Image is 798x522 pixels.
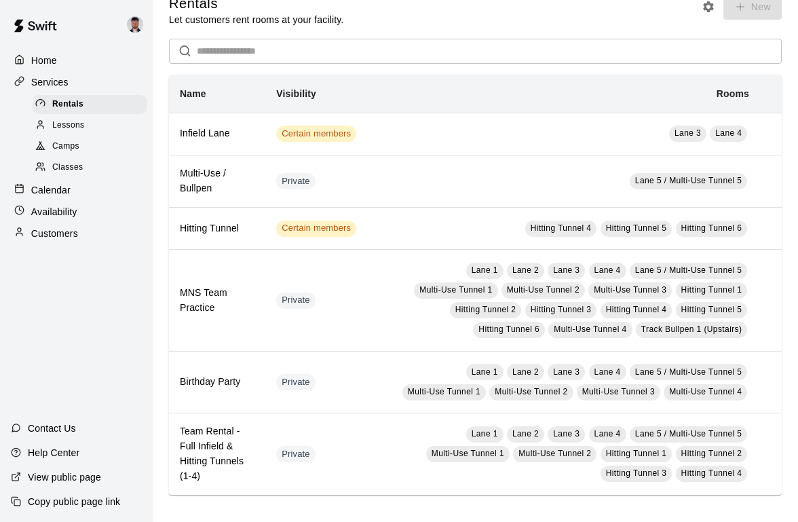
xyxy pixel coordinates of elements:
h6: Team Rental - Full Infield & Hitting Tunnels (1-4) [180,424,254,484]
h6: MNS Team Practice [180,286,254,316]
span: Lane 2 [512,429,539,439]
span: Lane 5 / Multi-Use Tunnel 5 [635,367,742,377]
a: Classes [33,157,153,179]
span: Lane 1 [472,367,498,377]
span: Lane 4 [715,128,742,138]
span: Lane 1 [472,265,498,275]
p: Services [31,75,69,89]
span: Multi-Use Tunnel 4 [669,387,742,396]
span: Hitting Tunnel 6 [681,223,742,233]
a: Services [11,72,142,92]
span: Private [276,175,316,188]
a: Customers [11,223,142,244]
span: Multi-Use Tunnel 2 [495,387,567,396]
b: Visibility [276,88,316,99]
span: Multi-Use Tunnel 1 [408,387,480,396]
a: Calendar [11,180,142,200]
p: Calendar [31,183,71,197]
span: Lane 5 / Multi-Use Tunnel 5 [635,176,742,185]
a: Lessons [33,115,153,136]
span: Hitting Tunnel 2 [681,449,742,458]
span: Lane 5 / Multi-Use Tunnel 5 [635,265,742,275]
span: Multi-Use Tunnel 1 [432,449,504,458]
a: Rentals [33,94,153,115]
p: View public page [28,470,101,484]
div: Jake Owens [124,11,153,38]
span: Hitting Tunnel 2 [455,305,516,314]
p: Help Center [28,446,79,460]
span: Lane 5 / Multi-Use Tunnel 5 [635,429,742,439]
span: Lane 2 [512,265,539,275]
span: Hitting Tunnel 1 [606,449,667,458]
span: Lessons [52,119,85,132]
div: Rentals [33,95,147,114]
span: Multi-Use Tunnel 4 [554,324,626,334]
a: Home [11,50,142,71]
span: Certain members [276,222,356,235]
span: Multi-Use Tunnel 3 [594,285,666,295]
span: Multi-Use Tunnel 3 [582,387,655,396]
p: Availability [31,205,77,219]
span: Lane 3 [553,265,579,275]
span: Lane 3 [553,429,579,439]
a: Camps [33,136,153,157]
span: Classes [52,161,83,174]
div: Camps [33,137,147,156]
span: Camps [52,140,79,153]
span: Hitting Tunnel 4 [531,223,592,233]
p: Contact Us [28,422,76,435]
span: Multi-Use Tunnel 2 [518,449,591,458]
span: Rentals [52,98,83,111]
span: Lane 1 [472,429,498,439]
span: Hitting Tunnel 3 [531,305,592,314]
span: Private [276,448,316,461]
span: Hitting Tunnel 5 [681,305,742,314]
p: Let customers rent rooms at your facility. [169,13,343,26]
p: Customers [31,227,78,240]
b: Rooms [717,88,749,99]
div: Lessons [33,116,147,135]
h6: Infield Lane [180,126,254,141]
div: This service is hidden, and can only be accessed via a direct link [276,173,316,189]
span: Private [276,376,316,389]
span: Lane 2 [512,367,539,377]
span: Hitting Tunnel 4 [681,468,742,478]
span: Lane 3 [553,367,579,377]
div: Classes [33,158,147,177]
span: Lane 4 [594,265,621,275]
h6: Hitting Tunnel [180,221,254,236]
span: Lane 4 [594,429,621,439]
span: Hitting Tunnel 4 [606,305,667,314]
span: Multi-Use Tunnel 2 [507,285,579,295]
div: This service is visible to only customers with certain memberships. Check the service pricing for... [276,126,356,142]
h6: Multi-Use / Bullpen [180,166,254,196]
span: Private [276,294,316,307]
span: Hitting Tunnel 1 [681,285,742,295]
span: Track Bullpen 1 (Upstairs) [641,324,742,334]
span: Hitting Tunnel 6 [478,324,539,334]
div: This service is hidden, and can only be accessed via a direct link [276,446,316,462]
div: This service is hidden, and can only be accessed via a direct link [276,293,316,309]
a: Availability [11,202,142,222]
span: Hitting Tunnel 5 [606,223,667,233]
span: Lane 4 [594,367,621,377]
span: Certain members [276,128,356,141]
span: Lane 3 [674,128,701,138]
b: Name [180,88,206,99]
p: Home [31,54,57,67]
table: simple table [169,75,782,495]
p: Copy public page link [28,495,120,508]
span: Multi-Use Tunnel 1 [419,285,492,295]
div: This service is visible to only customers with certain memberships. Check the service pricing for... [276,221,356,237]
span: Hitting Tunnel 3 [606,468,667,478]
h6: Birthday Party [180,375,254,390]
img: Jake Owens [127,16,143,33]
div: This service is hidden, and can only be accessed via a direct link [276,374,316,390]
